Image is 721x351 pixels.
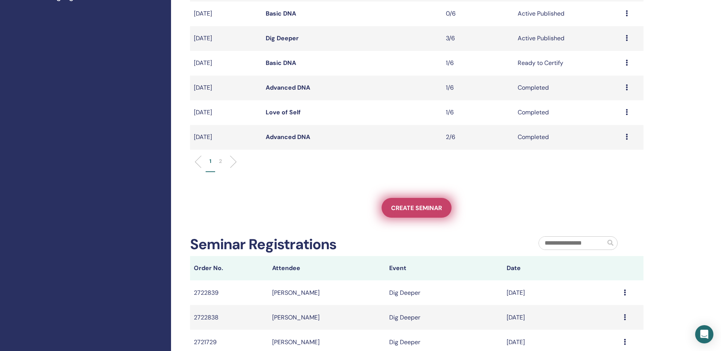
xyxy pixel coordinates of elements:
a: Basic DNA [266,59,296,67]
p: 1 [209,157,211,165]
a: Basic DNA [266,9,296,17]
th: Date [503,256,620,280]
th: Event [385,256,502,280]
td: Completed [514,76,622,100]
td: [DATE] [503,280,620,305]
td: Dig Deeper [385,280,502,305]
td: [DATE] [503,305,620,330]
td: [DATE] [190,76,262,100]
th: Attendee [268,256,385,280]
td: Ready to Certify [514,51,622,76]
td: [PERSON_NAME] [268,280,385,305]
a: Advanced DNA [266,133,310,141]
td: [DATE] [190,26,262,51]
td: Dig Deeper [385,305,502,330]
a: Love of Self [266,108,301,116]
a: Dig Deeper [266,34,299,42]
td: [DATE] [190,125,262,150]
td: [DATE] [190,51,262,76]
td: Completed [514,100,622,125]
a: Create seminar [382,198,452,218]
td: 3/6 [442,26,514,51]
td: 1/6 [442,51,514,76]
span: Create seminar [391,204,442,212]
td: 1/6 [442,100,514,125]
h2: Seminar Registrations [190,236,336,253]
td: 1/6 [442,76,514,100]
td: 2722839 [190,280,268,305]
td: Active Published [514,2,622,26]
p: 2 [219,157,222,165]
td: [PERSON_NAME] [268,305,385,330]
th: Order No. [190,256,268,280]
td: 2722838 [190,305,268,330]
td: Active Published [514,26,622,51]
td: [DATE] [190,100,262,125]
td: [DATE] [190,2,262,26]
td: 0/6 [442,2,514,26]
td: 2/6 [442,125,514,150]
td: Completed [514,125,622,150]
a: Advanced DNA [266,84,310,92]
div: Open Intercom Messenger [695,325,713,343]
